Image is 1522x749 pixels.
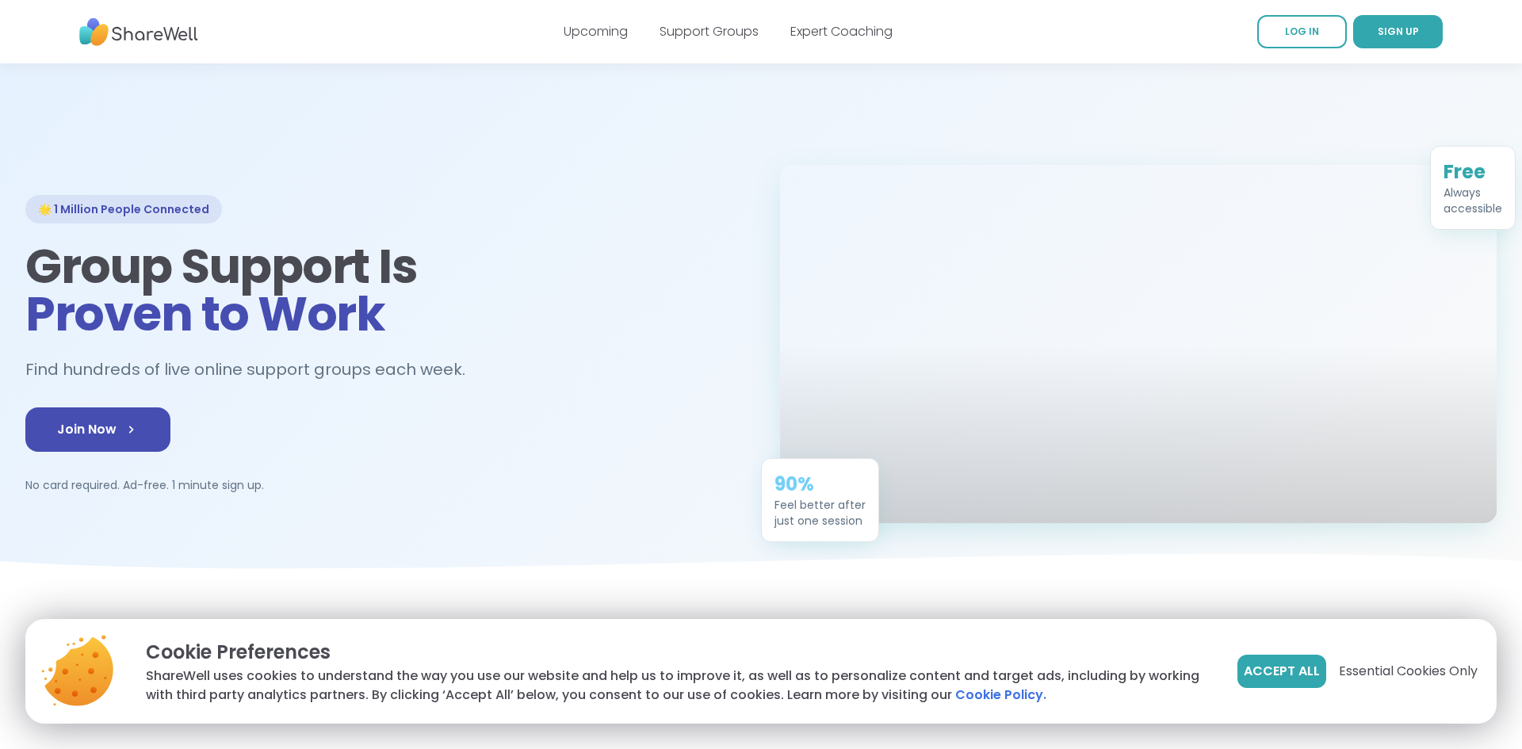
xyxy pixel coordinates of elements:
[25,281,384,347] span: Proven to Work
[25,407,170,452] a: Join Now
[25,477,742,493] p: No card required. Ad-free. 1 minute sign up.
[955,686,1046,705] a: Cookie Policy.
[1257,15,1347,48] a: LOG IN
[774,472,866,497] div: 90%
[564,22,628,40] a: Upcoming
[25,195,222,224] div: 🌟 1 Million People Connected
[1353,15,1443,48] a: SIGN UP
[1244,662,1320,681] span: Accept All
[25,243,742,338] h1: Group Support Is
[790,22,893,40] a: Expert Coaching
[146,667,1212,705] p: ShareWell uses cookies to understand the way you use our website and help us to improve it, as we...
[79,10,198,54] img: ShareWell Nav Logo
[57,420,139,439] span: Join Now
[25,618,1497,647] h2: Find people who get it
[774,497,866,529] div: Feel better after just one session
[1285,25,1319,38] span: LOG IN
[1444,185,1502,216] div: Always accessible
[660,22,759,40] a: Support Groups
[25,357,482,383] h2: Find hundreds of live online support groups each week.
[1444,159,1502,185] div: Free
[1378,25,1419,38] span: SIGN UP
[1339,662,1478,681] span: Essential Cookies Only
[146,638,1212,667] p: Cookie Preferences
[1237,655,1326,688] button: Accept All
